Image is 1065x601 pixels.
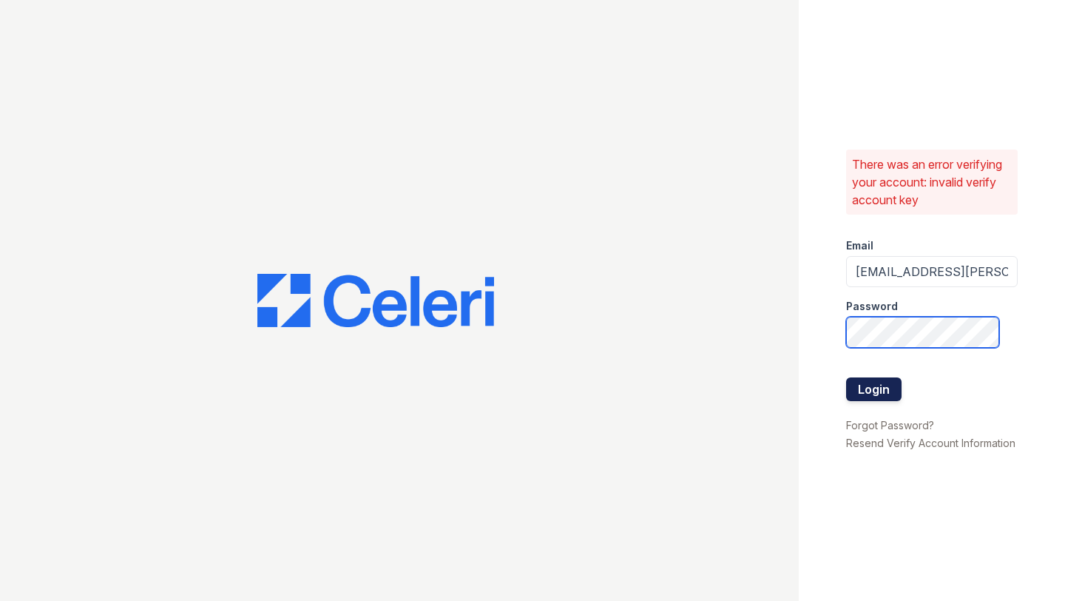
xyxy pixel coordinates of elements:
[846,419,934,432] a: Forgot Password?
[846,299,898,314] label: Password
[257,274,494,327] img: CE_Logo_Blue-a8612792a0a2168367f1c8372b55b34899dd931a85d93a1a3d3e32e68fde9ad4.png
[852,155,1012,209] p: There was an error verifying your account: invalid verify account key
[846,238,873,253] label: Email
[846,437,1015,449] a: Resend Verify Account Information
[846,377,902,401] button: Login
